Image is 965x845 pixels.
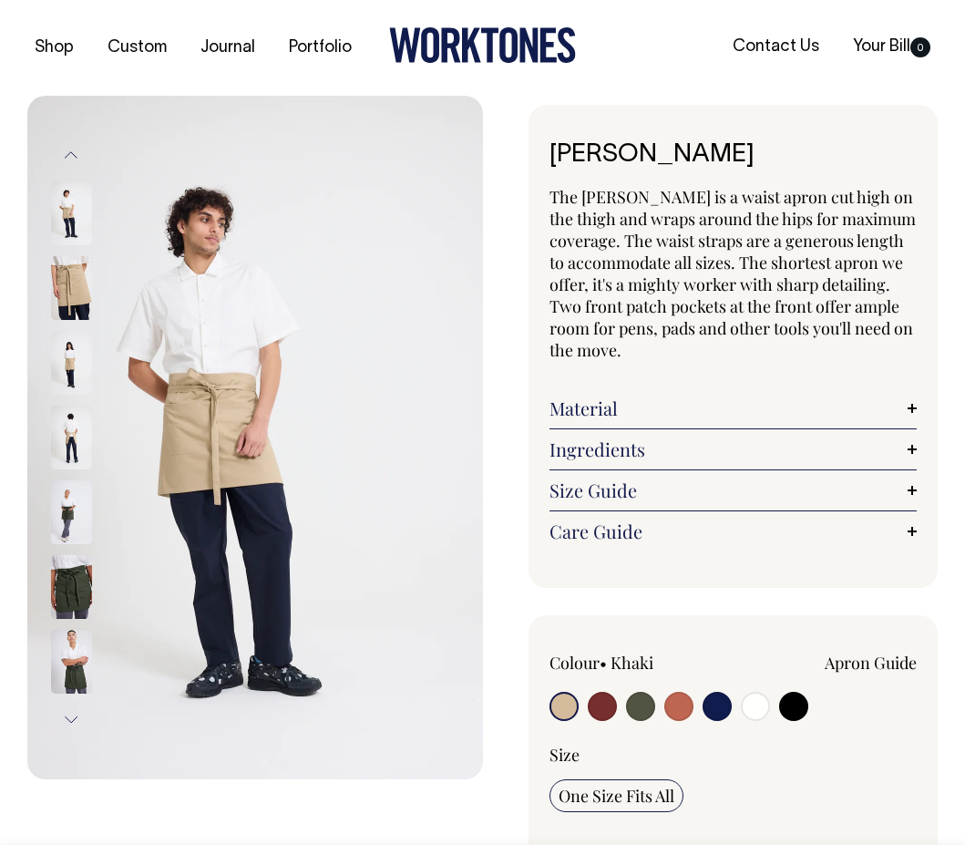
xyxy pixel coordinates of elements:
a: Shop [27,33,81,63]
div: Size [549,744,918,766]
img: khaki [51,406,92,469]
button: Previous [57,135,85,176]
a: Size Guide [549,479,918,501]
a: Your Bill0 [846,32,938,62]
button: Next [57,699,85,740]
a: Care Guide [549,520,918,542]
span: • [600,652,607,674]
a: Journal [193,33,262,63]
span: The [PERSON_NAME] is a waist apron cut high on the thigh and wraps around the hips for maximum co... [549,186,916,361]
label: Khaki [611,652,653,674]
img: khaki [51,331,92,395]
h1: [PERSON_NAME] [549,141,918,170]
img: khaki [27,96,483,779]
img: khaki [51,181,92,245]
a: Apron Guide [825,652,917,674]
img: olive [51,555,92,619]
a: Material [549,397,918,419]
img: olive [51,630,92,694]
a: Ingredients [549,438,918,460]
a: Custom [100,33,174,63]
a: Portfolio [282,33,359,63]
span: One Size Fits All [559,785,674,807]
span: 0 [910,37,930,57]
img: khaki [51,256,92,320]
div: Colour [549,652,696,674]
a: Contact Us [725,32,826,62]
img: olive [51,480,92,544]
input: One Size Fits All [549,779,683,812]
